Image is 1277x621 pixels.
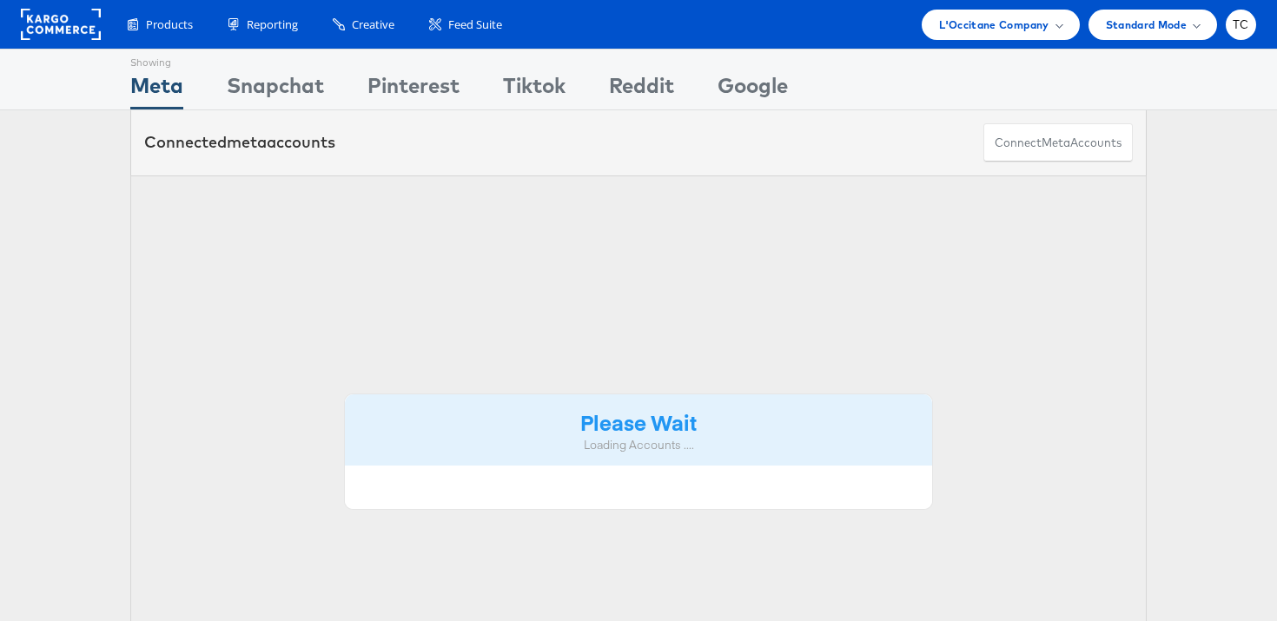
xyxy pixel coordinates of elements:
[448,17,502,33] span: Feed Suite
[367,70,460,109] div: Pinterest
[144,131,335,154] div: Connected accounts
[130,70,183,109] div: Meta
[1042,135,1070,151] span: meta
[146,17,193,33] span: Products
[983,123,1133,162] button: ConnectmetaAccounts
[130,50,183,70] div: Showing
[358,437,919,453] div: Loading Accounts ....
[718,70,788,109] div: Google
[1106,16,1187,34] span: Standard Mode
[352,17,394,33] span: Creative
[580,407,697,436] strong: Please Wait
[227,132,267,152] span: meta
[609,70,674,109] div: Reddit
[227,70,324,109] div: Snapchat
[1233,19,1249,30] span: TC
[503,70,566,109] div: Tiktok
[939,16,1049,34] span: L'Occitane Company
[247,17,298,33] span: Reporting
